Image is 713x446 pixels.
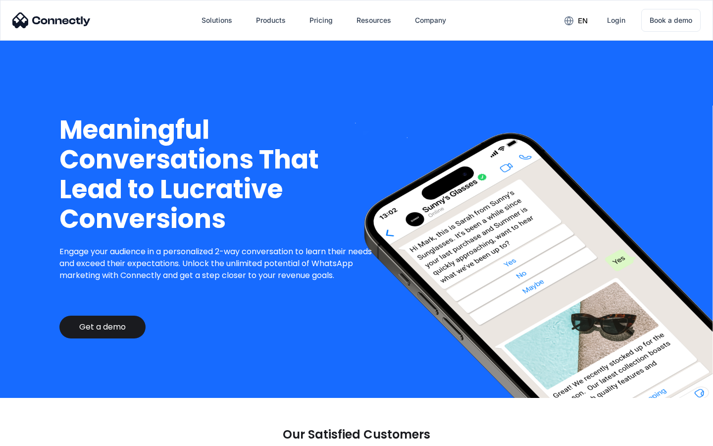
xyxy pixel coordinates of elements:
img: Connectly Logo [12,12,91,28]
div: Resources [356,13,391,27]
div: Pricing [309,13,333,27]
ul: Language list [20,429,59,443]
div: Login [607,13,625,27]
div: Solutions [202,13,232,27]
div: en [578,14,588,28]
a: Book a demo [641,9,701,32]
aside: Language selected: English [10,429,59,443]
a: Pricing [302,8,341,32]
div: Products [256,13,286,27]
h1: Meaningful Conversations That Lead to Lucrative Conversions [59,115,380,234]
div: Company [415,13,446,27]
a: Get a demo [59,316,146,338]
div: Get a demo [79,322,126,332]
a: Login [599,8,633,32]
p: Engage your audience in a personalized 2-way conversation to learn their needs and exceed their e... [59,246,380,281]
p: Our Satisfied Customers [283,428,430,442]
